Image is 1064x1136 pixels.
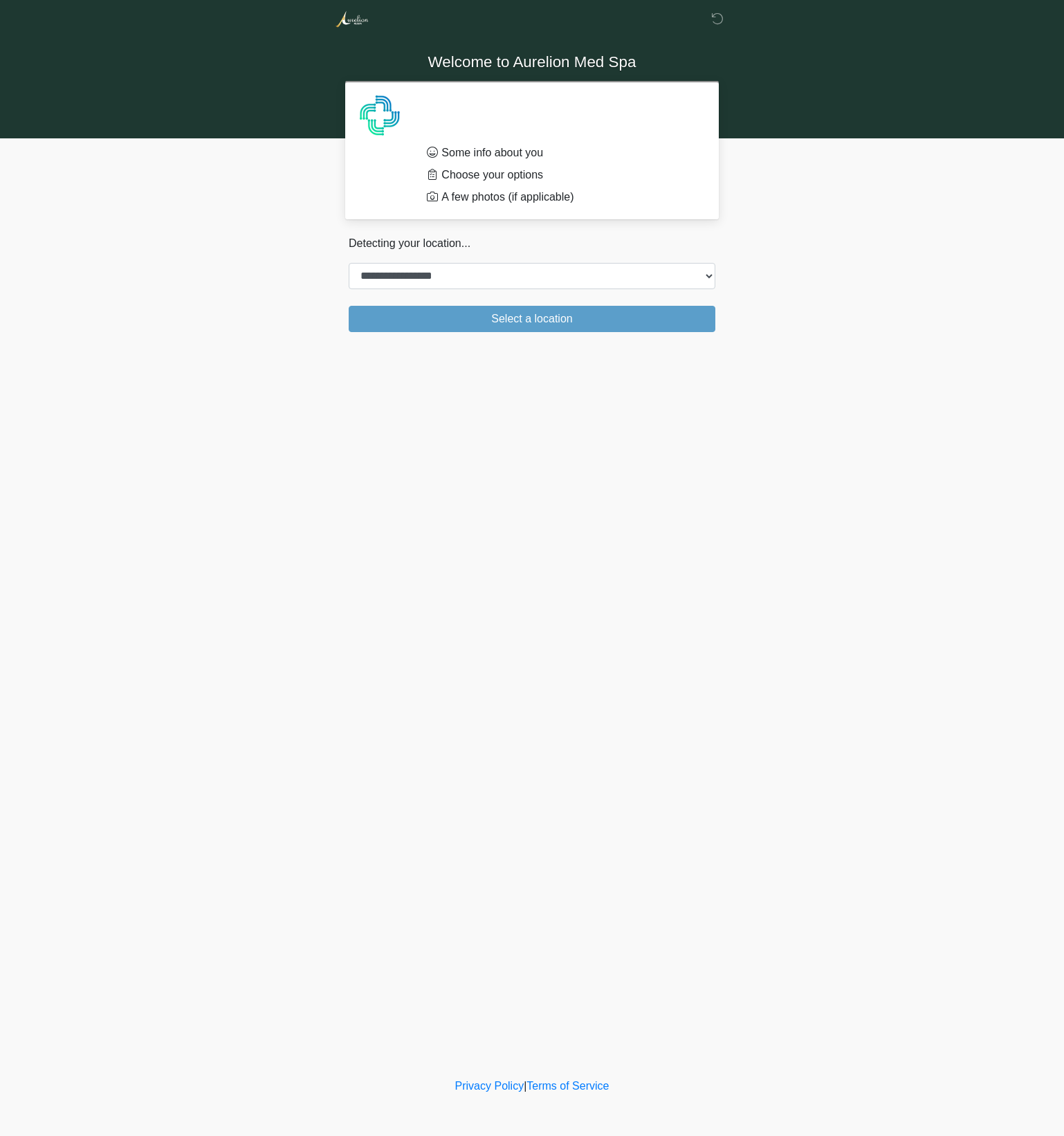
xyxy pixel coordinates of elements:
li: Choose your options [427,167,695,183]
a: Privacy Policy [455,1080,524,1092]
li: A few photos (if applicable) [427,189,695,205]
img: Aurelion Med Spa Logo [335,10,369,28]
span: Detecting your location... [349,237,470,249]
h1: Welcome to Aurelion Med Spa [338,50,726,75]
li: Some info about you [427,145,695,161]
a: | [524,1080,526,1092]
button: Select a location [349,306,715,332]
img: Agent Avatar [359,95,401,136]
a: Terms of Service [526,1080,609,1092]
